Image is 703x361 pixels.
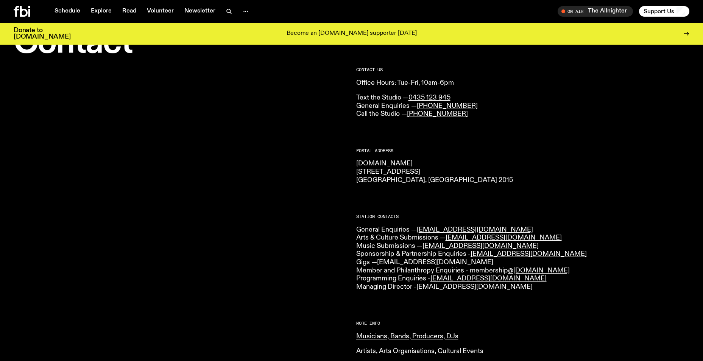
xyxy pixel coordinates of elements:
h2: CONTACT US [356,68,690,72]
a: [EMAIL_ADDRESS][DOMAIN_NAME] [446,234,562,241]
a: [EMAIL_ADDRESS][DOMAIN_NAME] [471,251,587,257]
a: Artists, Arts Organisations, Cultural Events [356,348,483,355]
a: [EMAIL_ADDRESS][DOMAIN_NAME] [416,283,533,290]
h2: Postal Address [356,149,690,153]
a: Read [118,6,141,17]
a: 0435 123 945 [408,94,450,101]
p: [DOMAIN_NAME] [STREET_ADDRESS] [GEOGRAPHIC_DATA], [GEOGRAPHIC_DATA] 2015 [356,160,690,184]
p: Text the Studio — General Enquiries — Call the Studio — [356,94,690,118]
a: [EMAIL_ADDRESS][DOMAIN_NAME] [430,275,547,282]
a: [EMAIL_ADDRESS][DOMAIN_NAME] [422,243,539,249]
a: @[DOMAIN_NAME] [508,267,570,274]
a: Volunteer [142,6,178,17]
a: Musicians, Bands, Producers, DJs [356,333,458,340]
a: Newsletter [180,6,220,17]
a: [PHONE_NUMBER] [417,103,478,109]
a: [EMAIL_ADDRESS][DOMAIN_NAME] [377,259,493,266]
p: Become an [DOMAIN_NAME] supporter [DATE] [287,30,417,37]
button: Support Us [639,6,689,17]
a: [PHONE_NUMBER] [407,110,468,117]
h2: Station Contacts [356,215,690,219]
p: General Enquiries — Arts & Culture Submissions — Music Submissions — Sponsorship & Partnership En... [356,226,690,291]
a: Schedule [50,6,85,17]
h1: Contact [14,28,347,59]
h2: More Info [356,321,690,325]
a: [EMAIL_ADDRESS][DOMAIN_NAME] [417,226,533,233]
button: On AirThe Allnighter [558,6,633,17]
p: Office Hours: Tue-Fri, 10am-6pm [356,79,690,87]
a: Explore [86,6,116,17]
span: Support Us [644,8,674,15]
h3: Donate to [DOMAIN_NAME] [14,27,71,40]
